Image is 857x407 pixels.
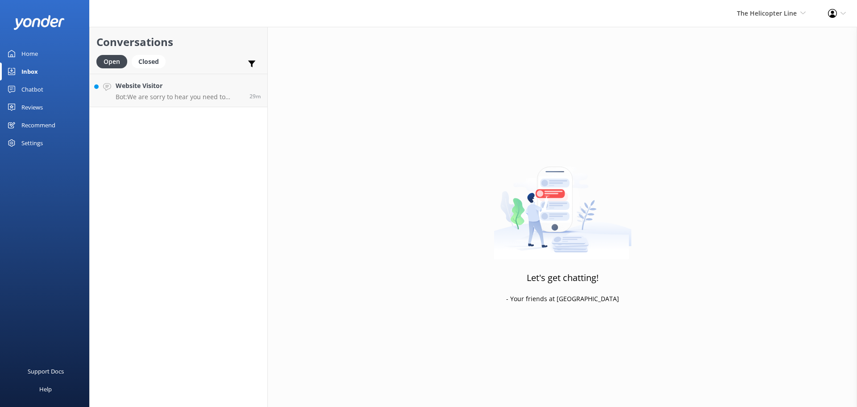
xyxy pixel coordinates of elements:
a: Open [96,56,132,66]
div: Open [96,55,127,68]
span: Oct 03 2025 01:26pm (UTC +13:00) Pacific/Auckland [250,92,261,100]
h3: Let's get chatting! [527,271,599,285]
span: The Helicopter Line [737,9,797,17]
p: - Your friends at [GEOGRAPHIC_DATA] [506,294,619,304]
h4: Website Visitor [116,81,243,91]
img: artwork of a man stealing a conversation from at giant smartphone [494,148,632,260]
div: Inbox [21,63,38,80]
div: Help [39,380,52,398]
div: Chatbot [21,80,43,98]
p: Bot: We are sorry to hear you need to cancel your booking. Please contact our base as soon as pos... [116,93,243,101]
h2: Conversations [96,34,261,50]
img: yonder-white-logo.png [13,15,65,30]
div: Home [21,45,38,63]
div: Reviews [21,98,43,116]
div: Closed [132,55,166,68]
div: Support Docs [28,362,64,380]
div: Settings [21,134,43,152]
a: Closed [132,56,170,66]
a: Website VisitorBot:We are sorry to hear you need to cancel your booking. Please contact our base ... [90,74,267,107]
div: Recommend [21,116,55,134]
